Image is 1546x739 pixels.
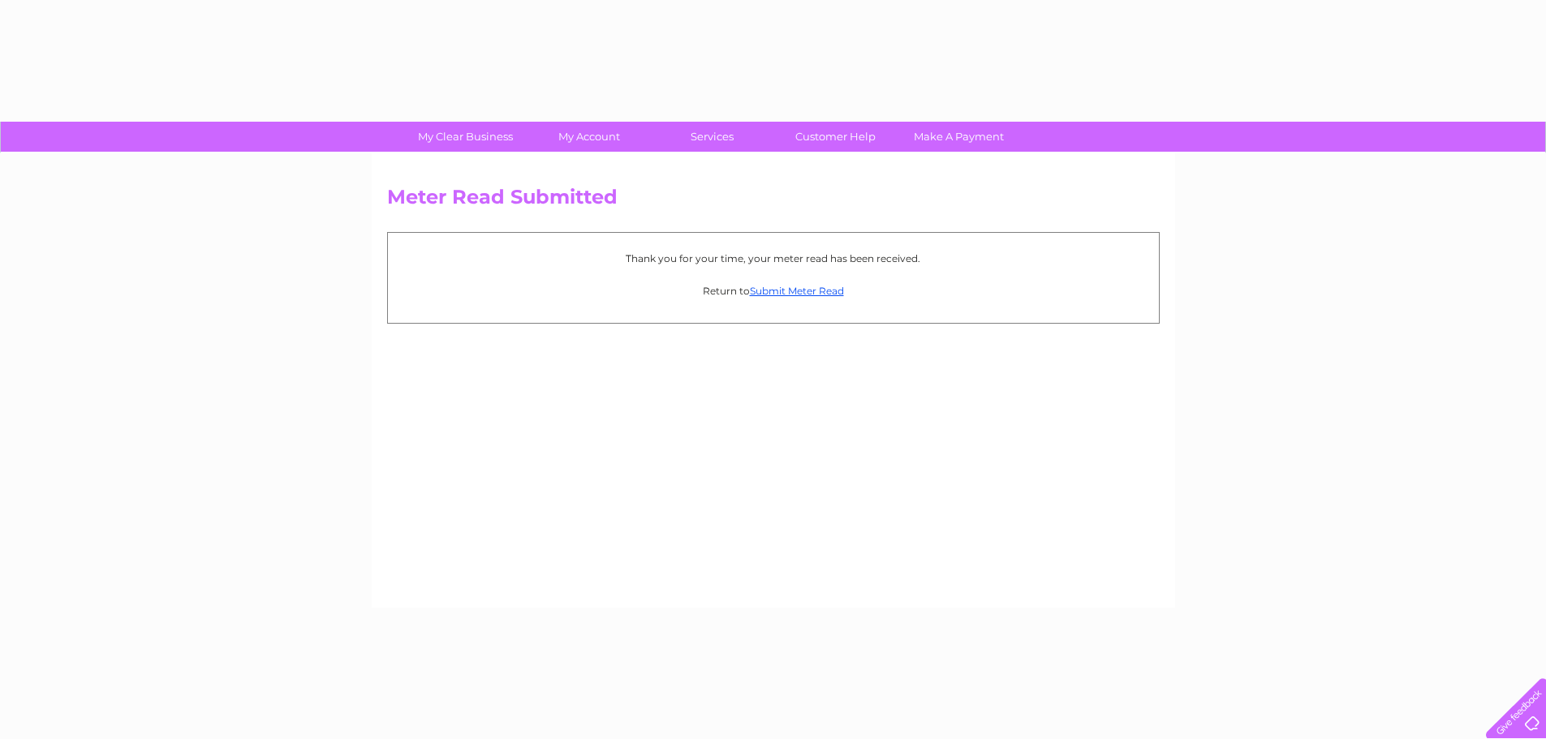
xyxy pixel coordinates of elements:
[396,251,1151,266] p: Thank you for your time, your meter read has been received.
[398,122,532,152] a: My Clear Business
[522,122,656,152] a: My Account
[396,283,1151,299] p: Return to
[769,122,902,152] a: Customer Help
[892,122,1026,152] a: Make A Payment
[750,285,844,297] a: Submit Meter Read
[387,186,1160,217] h2: Meter Read Submitted
[645,122,779,152] a: Services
